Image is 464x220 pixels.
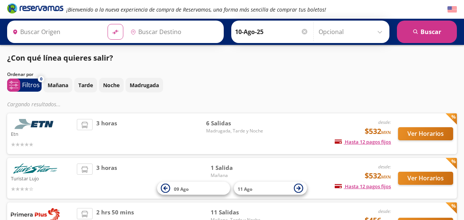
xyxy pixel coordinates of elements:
[378,208,391,214] em: desde:
[96,119,117,149] span: 3 horas
[174,186,189,192] span: 09 Ago
[7,52,113,64] p: ¿Con qué línea quieres salir?
[11,129,73,138] p: Etn
[398,127,453,140] button: Ver Horarios
[7,79,42,92] button: 0Filtros
[398,172,453,185] button: Ver Horarios
[130,81,159,89] p: Madrugada
[22,80,40,89] p: Filtros
[378,119,391,125] em: desde:
[7,71,33,78] p: Ordenar por
[448,5,457,14] button: English
[211,208,263,217] span: 11 Salidas
[127,22,220,41] input: Buscar Destino
[126,78,163,92] button: Madrugada
[7,101,61,108] em: Cargando resultados ...
[378,164,391,170] em: desde:
[11,119,60,129] img: Etn
[381,174,391,180] small: MXN
[7,3,63,14] i: Brand Logo
[335,183,391,190] span: Hasta 12 pagos fijos
[206,119,263,128] span: 6 Salidas
[234,182,307,195] button: 11 Ago
[66,6,326,13] em: ¡Bienvenido a la nueva experiencia de compra de Reservamos, una forma más sencilla de comprar tus...
[78,81,93,89] p: Tarde
[40,76,42,82] span: 0
[103,81,120,89] p: Noche
[9,22,102,41] input: Buscar Origen
[365,126,391,137] span: $532
[43,78,72,92] button: Mañana
[11,164,60,174] img: Turistar Lujo
[99,78,124,92] button: Noche
[381,129,391,135] small: MXN
[7,3,63,16] a: Brand Logo
[365,170,391,181] span: $532
[238,186,252,192] span: 11 Ago
[235,22,308,41] input: Elegir Fecha
[157,182,230,195] button: 09 Ago
[96,164,117,193] span: 3 horas
[211,172,263,179] span: Mañana
[48,81,68,89] p: Mañana
[335,138,391,145] span: Hasta 12 pagos fijos
[206,128,263,134] span: Madrugada, Tarde y Noche
[397,21,457,43] button: Buscar
[319,22,386,41] input: Opcional
[211,164,263,172] span: 1 Salida
[11,174,73,183] p: Turistar Lujo
[74,78,97,92] button: Tarde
